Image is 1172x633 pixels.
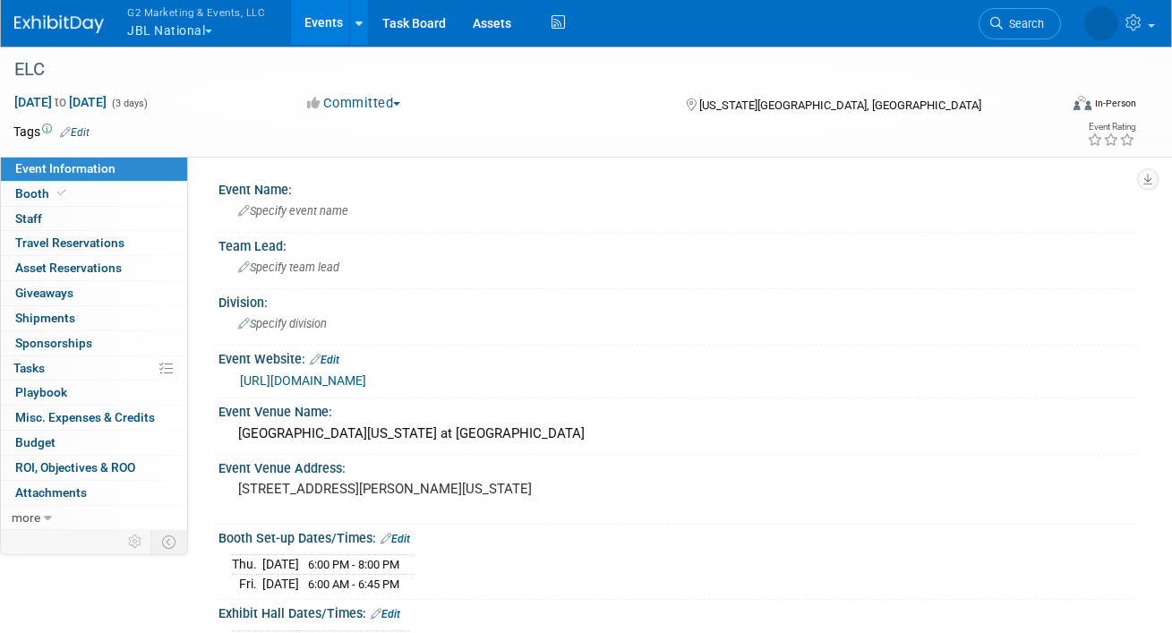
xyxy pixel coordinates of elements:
td: [DATE] [262,574,299,593]
a: Event Information [1,157,187,181]
span: Event Information [15,161,115,175]
span: G2 Marketing & Events, LLC [127,3,265,21]
a: Tasks [1,356,187,381]
a: Attachments [1,481,187,505]
a: Budget [1,431,187,455]
span: Asset Reservations [15,261,122,275]
div: Event Website: [218,346,1136,369]
span: Staff [15,211,42,226]
div: Event Venue Name: [218,398,1136,421]
div: Event Rating [1087,123,1135,132]
a: Giveaways [1,281,187,305]
span: Shipments [15,311,75,325]
span: Specify division [238,317,327,330]
a: Playbook [1,381,187,405]
a: Edit [381,533,410,545]
span: Playbook [15,385,67,399]
div: Exhibit Hall Dates/Times: [218,600,1136,623]
a: Shipments [1,306,187,330]
img: Format-Inperson.png [1074,96,1091,110]
span: [DATE] [DATE] [13,94,107,110]
span: Search [1003,17,1044,30]
img: Nora McQuillan [1084,6,1118,40]
div: In-Person [1094,97,1136,110]
div: Event Name: [218,176,1136,199]
div: Team Lead: [218,233,1136,255]
a: more [1,506,187,530]
span: (3 days) [110,98,148,109]
span: Specify event name [238,204,348,218]
a: Edit [371,608,400,620]
a: Staff [1,207,187,231]
div: Booth Set-up Dates/Times: [218,525,1136,548]
i: Booth reservation complete [57,188,66,198]
span: Giveaways [15,286,73,300]
img: ExhibitDay [14,15,104,33]
td: Fri. [232,574,262,593]
span: more [12,510,40,525]
span: Specify team lead [238,261,339,274]
a: Asset Reservations [1,256,187,280]
span: to [52,95,69,109]
div: Event Venue Address: [218,455,1136,477]
div: Division: [218,289,1136,312]
a: ROI, Objectives & ROO [1,456,187,480]
a: Travel Reservations [1,231,187,255]
a: Search [979,8,1061,39]
span: [US_STATE][GEOGRAPHIC_DATA], [GEOGRAPHIC_DATA] [699,98,981,112]
pre: [STREET_ADDRESS][PERSON_NAME][US_STATE] [238,481,581,497]
span: Attachments [15,485,87,500]
div: [GEOGRAPHIC_DATA][US_STATE] at [GEOGRAPHIC_DATA] [232,420,1123,448]
span: ROI, Objectives & ROO [15,460,135,475]
td: [DATE] [262,555,299,575]
button: Committed [301,94,407,113]
a: Misc. Expenses & Credits [1,406,187,430]
a: [URL][DOMAIN_NAME] [240,373,366,388]
span: 6:00 AM - 6:45 PM [308,577,399,591]
td: Thu. [232,555,262,575]
span: Budget [15,435,56,449]
div: ELC [8,54,1040,86]
span: Booth [15,186,70,201]
td: Personalize Event Tab Strip [120,530,151,553]
td: Toggle Event Tabs [151,530,188,553]
span: Sponsorships [15,336,92,350]
a: Edit [310,354,339,366]
span: 6:00 PM - 8:00 PM [308,558,399,571]
span: Tasks [13,361,45,375]
td: Tags [13,123,90,141]
div: Event Format [971,93,1136,120]
a: Sponsorships [1,331,187,355]
a: Booth [1,182,187,206]
a: Edit [60,126,90,139]
span: Travel Reservations [15,235,124,250]
span: Misc. Expenses & Credits [15,410,155,424]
